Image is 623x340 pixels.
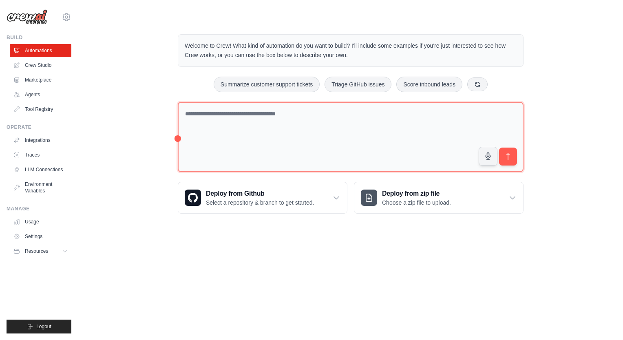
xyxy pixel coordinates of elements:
a: Automations [10,44,71,57]
iframe: Chat Widget [582,301,623,340]
p: Choose a zip file to upload. [382,199,451,207]
h3: Deploy from zip file [382,189,451,199]
span: Resources [25,248,48,254]
div: Operate [7,124,71,130]
button: Triage GitHub issues [325,77,391,92]
a: Integrations [10,134,71,147]
h3: Deploy from Github [206,189,314,199]
a: Environment Variables [10,178,71,197]
a: Crew Studio [10,59,71,72]
a: Agents [10,88,71,101]
a: LLM Connections [10,163,71,176]
span: Logout [36,323,51,330]
a: Marketplace [10,73,71,86]
a: Tool Registry [10,103,71,116]
button: Summarize customer support tickets [214,77,320,92]
button: Logout [7,320,71,333]
p: Select a repository & branch to get started. [206,199,314,207]
button: Score inbound leads [396,77,462,92]
a: Usage [10,215,71,228]
div: Manage [7,205,71,212]
button: Resources [10,245,71,258]
a: Settings [10,230,71,243]
img: Logo [7,9,47,25]
p: Welcome to Crew! What kind of automation do you want to build? I'll include some examples if you'... [185,41,517,60]
a: Traces [10,148,71,161]
div: Build [7,34,71,41]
